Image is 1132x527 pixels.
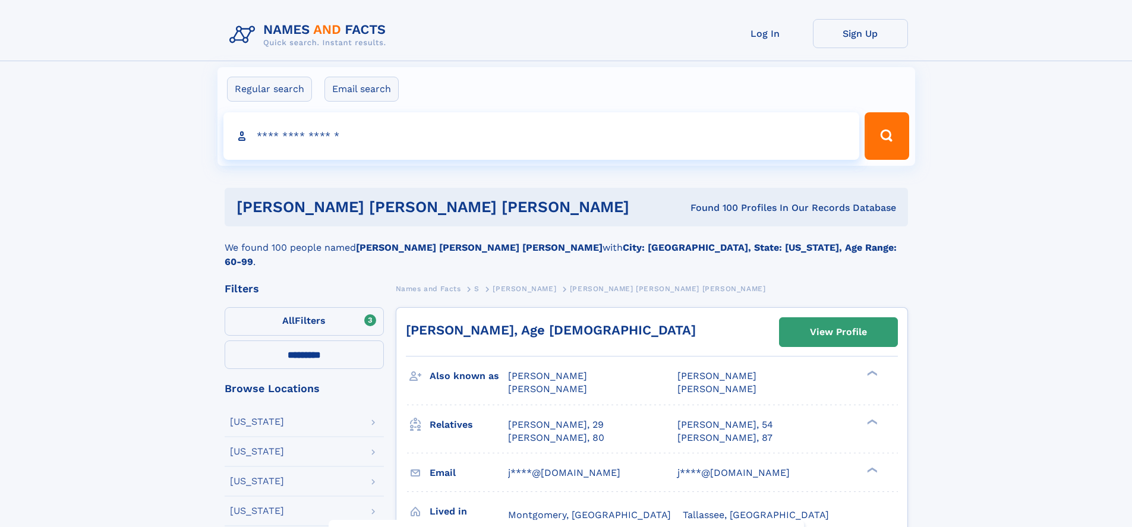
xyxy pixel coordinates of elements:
[780,318,897,346] a: View Profile
[324,77,399,102] label: Email search
[430,366,508,386] h3: Also known as
[474,281,480,296] a: S
[508,383,587,395] span: [PERSON_NAME]
[864,466,878,474] div: ❯
[718,19,813,48] a: Log In
[508,418,604,431] a: [PERSON_NAME], 29
[430,415,508,435] h3: Relatives
[810,318,867,346] div: View Profile
[493,285,556,293] span: [PERSON_NAME]
[474,285,480,293] span: S
[508,509,671,520] span: Montgomery, [GEOGRAPHIC_DATA]
[225,19,396,51] img: Logo Names and Facts
[660,201,896,214] div: Found 100 Profiles In Our Records Database
[683,509,829,520] span: Tallassee, [GEOGRAPHIC_DATA]
[677,383,756,395] span: [PERSON_NAME]
[230,417,284,427] div: [US_STATE]
[230,447,284,456] div: [US_STATE]
[230,476,284,486] div: [US_STATE]
[508,370,587,381] span: [PERSON_NAME]
[430,463,508,483] h3: Email
[813,19,908,48] a: Sign Up
[677,418,773,431] a: [PERSON_NAME], 54
[237,200,660,214] h1: [PERSON_NAME] [PERSON_NAME] [PERSON_NAME]
[225,307,384,336] label: Filters
[406,323,696,337] a: [PERSON_NAME], Age [DEMOGRAPHIC_DATA]
[508,431,604,444] a: [PERSON_NAME], 80
[225,242,897,267] b: City: [GEOGRAPHIC_DATA], State: [US_STATE], Age Range: 60-99
[356,242,603,253] b: [PERSON_NAME] [PERSON_NAME] [PERSON_NAME]
[282,315,295,326] span: All
[227,77,312,102] label: Regular search
[225,383,384,394] div: Browse Locations
[225,283,384,294] div: Filters
[865,112,909,160] button: Search Button
[396,281,461,296] a: Names and Facts
[230,506,284,516] div: [US_STATE]
[677,370,756,381] span: [PERSON_NAME]
[864,370,878,377] div: ❯
[430,501,508,522] h3: Lived in
[225,226,908,269] div: We found 100 people named with .
[223,112,860,160] input: search input
[677,431,772,444] a: [PERSON_NAME], 87
[864,418,878,425] div: ❯
[493,281,556,296] a: [PERSON_NAME]
[570,285,766,293] span: [PERSON_NAME] [PERSON_NAME] [PERSON_NAME]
